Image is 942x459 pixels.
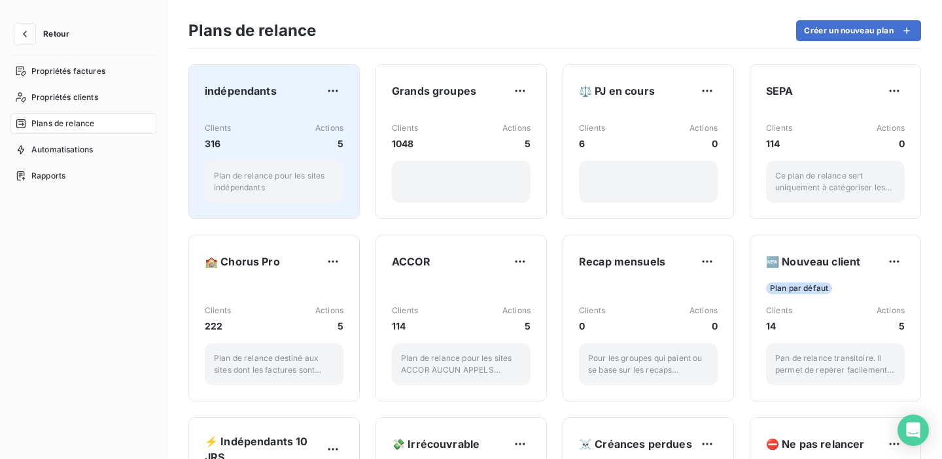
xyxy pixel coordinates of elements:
a: Automatisations [10,139,156,160]
span: Recap mensuels [579,254,665,269]
button: Créer un nouveau plan [796,20,921,41]
span: Propriétés factures [31,65,105,77]
span: 🏫 Chorus Pro [205,254,280,269]
span: Rapports [31,170,65,182]
span: Automatisations [31,144,93,156]
a: Propriétés factures [10,61,156,82]
a: Rapports [10,165,156,186]
span: Actions [689,122,718,134]
span: ⚖️ PJ en cours [579,83,655,99]
div: Open Intercom Messenger [898,415,929,446]
span: Actions [502,122,531,134]
span: Actions [689,305,718,316]
span: 5 [502,137,531,150]
span: 222 [205,319,231,333]
span: Clients [579,122,605,134]
span: Actions [502,305,531,316]
span: Clients [205,305,231,316]
span: Retour [43,30,69,38]
span: SEPA [766,83,794,99]
span: ☠️ Créances perdues [579,436,692,452]
span: Actions [877,305,905,316]
button: Retour [10,24,80,44]
span: 5 [315,319,343,333]
p: Plan de relance pour les sites ACCOR AUCUN APPELS NÉCESSAIRES ! Ce plan de relance est destiné au... [401,352,521,376]
span: Grands groupes [392,83,476,99]
p: Plan de relance destiné aux sites dont les factures sont déposées sur Chorus. Le temps de dépôt d... [214,352,334,376]
span: 316 [205,137,231,150]
span: 0 [579,319,605,333]
span: 🆕 Nouveau client [766,254,860,269]
span: 5 [502,319,531,333]
span: Actions [315,122,343,134]
span: Plans de relance [31,118,94,129]
a: Plans de relance [10,113,156,134]
span: 0 [877,137,905,150]
p: Pan de relance transitoire. Il permet de repérer facilement les nouveaux clients à catégoriser [775,352,896,376]
span: indépendants [205,83,277,99]
span: 5 [877,319,905,333]
span: Actions [315,305,343,316]
span: Clients [392,305,418,316]
a: Propriétés clients [10,87,156,108]
span: Plan par défaut [766,282,832,294]
span: 0 [689,319,718,333]
p: Pour les groupes qui paient ou se base sur les recaps mensuels, 60+ pour verifier si des factures... [588,352,708,376]
h3: Plans de relance [188,19,316,42]
span: 14 [766,319,792,333]
span: 114 [392,319,418,333]
span: Actions [877,122,905,134]
span: 1048 [392,137,418,150]
span: 5 [315,137,343,150]
span: 💸 Irrécouvrable [392,436,480,452]
span: Propriétés clients [31,92,98,103]
span: 114 [766,137,792,150]
span: Clients [392,122,418,134]
span: ACCOR [392,254,430,269]
span: 0 [689,137,718,150]
span: ⛔ Ne pas relancer [766,436,865,452]
span: Clients [766,122,792,134]
span: Clients [205,122,231,134]
span: Clients [766,305,792,316]
span: 6 [579,137,605,150]
p: Ce plan de relance sert uniquement à catégoriser les clients qui règlent via prélèvement SEPA et ... [775,170,896,194]
span: Clients [579,305,605,316]
p: Plan de relance pour les sites indépendants [214,170,334,194]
